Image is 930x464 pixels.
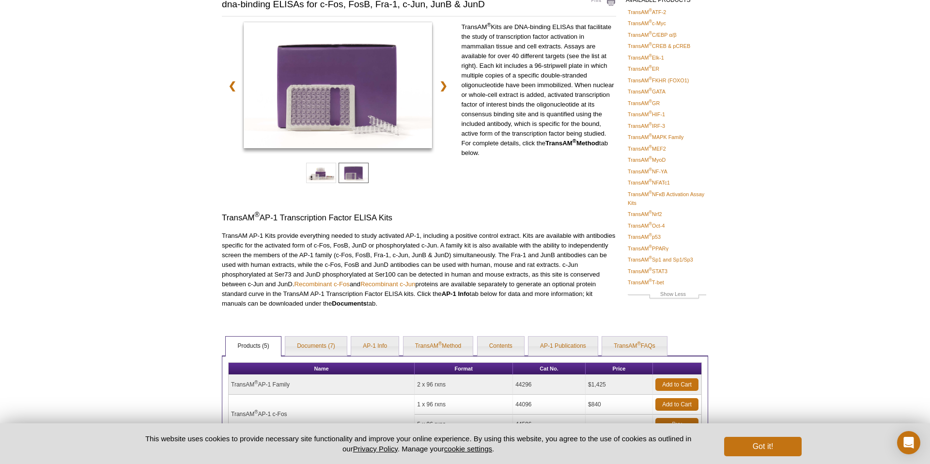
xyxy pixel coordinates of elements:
[360,280,416,288] a: Recombinant c-Jun
[649,76,652,81] sup: ®
[628,244,668,253] a: TransAM®PPARγ
[649,267,652,272] sup: ®
[649,244,652,249] sup: ®
[628,210,662,218] a: TransAM®Nrf2
[649,99,652,104] sup: ®
[444,445,492,453] button: cookie settings
[222,231,616,309] p: TransAM AP-1 Kits provide everything needed to study activated AP-1, including a positive control...
[513,415,586,434] td: 44596
[628,31,677,39] a: TransAM®C/EBP α/β
[628,87,666,96] a: TransAM®GATA
[628,190,706,207] a: TransAM®NFκB Activation Assay Kits
[528,337,598,356] a: AP-1 Publications
[649,31,652,35] sup: ®
[649,88,652,93] sup: ®
[628,133,683,141] a: TransAM®MAPK Family
[332,300,367,307] strong: Documents
[649,53,652,58] sup: ®
[637,341,640,346] sup: ®
[545,139,599,147] strong: TransAM Method
[649,156,652,161] sup: ®
[649,122,652,126] sup: ®
[573,138,576,144] sup: ®
[628,167,667,176] a: TransAM®NF-YA
[351,337,399,356] a: AP-1 Info
[433,75,454,97] a: ❯
[628,64,659,73] a: TransAM®ER
[628,221,665,230] a: TransAM®Oct-4
[649,256,652,261] sup: ®
[586,363,653,375] th: Price
[128,433,708,454] p: This website uses cookies to provide necessary site functionality and improve your online experie...
[222,75,243,97] a: ❮
[415,415,513,434] td: 5 x 96 rxns
[628,267,667,276] a: TransAM®STAT3
[602,337,667,356] a: TransAM®FAQs
[628,110,665,119] a: TransAM®HIF-1
[628,76,689,85] a: TransAM®FKHR (FOXO1)
[294,280,350,288] a: Recombinant c-Fos
[649,233,652,238] sup: ®
[628,178,670,187] a: TransAM®NFATc1
[229,363,415,375] th: Name
[285,337,347,356] a: Documents (7)
[254,380,258,385] sup: ®
[438,341,442,346] sup: ®
[415,363,513,375] th: Format
[229,375,415,395] td: TransAM AP-1 Family
[628,155,666,164] a: TransAM®MyoD
[649,179,652,184] sup: ®
[649,133,652,138] sup: ®
[628,290,706,301] a: Show Less
[628,42,690,50] a: TransAM®CREB & pCREB
[655,378,698,391] a: Add to Cart
[353,445,398,453] a: Privacy Policy
[655,398,698,411] a: Add to Cart
[628,278,664,287] a: TransAM®T-bet
[628,19,666,28] a: TransAM®c-Myc
[513,363,586,375] th: Cat No.
[487,22,491,28] sup: ®
[724,437,802,456] button: Got it!
[415,395,513,415] td: 1 x 96 rxns
[628,144,666,153] a: TransAM®MEF2
[649,210,652,215] sup: ®
[415,375,513,395] td: 2 x 96 rxns
[649,42,652,47] sup: ®
[254,211,259,219] sup: ®
[244,22,432,148] img: Stripwell Plate
[461,22,616,158] p: TransAM Kits are DNA-binding ELISAs that facilitate the study of transcription factor activation ...
[628,255,693,264] a: TransAM®Sp1 and Sp1/Sp3
[226,337,280,356] a: Products (5)
[649,19,652,24] sup: ®
[478,337,524,356] a: Contents
[649,8,652,13] sup: ®
[442,290,470,297] strong: AP-1 Info
[649,167,652,172] sup: ®
[649,110,652,115] sup: ®
[628,53,664,62] a: TransAM®Elk-1
[229,395,415,434] td: TransAM AP-1 c-Fos
[649,221,652,226] sup: ®
[628,99,660,108] a: TransAM®GR
[649,190,652,195] sup: ®
[655,418,698,431] a: Buy
[628,8,666,16] a: TransAM®ATF-2
[586,395,653,415] td: $840
[244,22,432,151] a: Stripwell Plate
[403,337,473,356] a: TransAM®Method
[649,65,652,70] sup: ®
[513,395,586,415] td: 44096
[254,409,258,415] sup: ®
[222,212,616,224] h3: TransAM AP-1 Transcription Factor ELISA Kits
[628,122,665,130] a: TransAM®IRF-3
[897,431,920,454] div: Open Intercom Messenger
[628,232,661,241] a: TransAM®p53
[649,144,652,149] sup: ®
[513,375,586,395] td: 44296
[586,375,653,395] td: $1,425
[649,278,652,283] sup: ®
